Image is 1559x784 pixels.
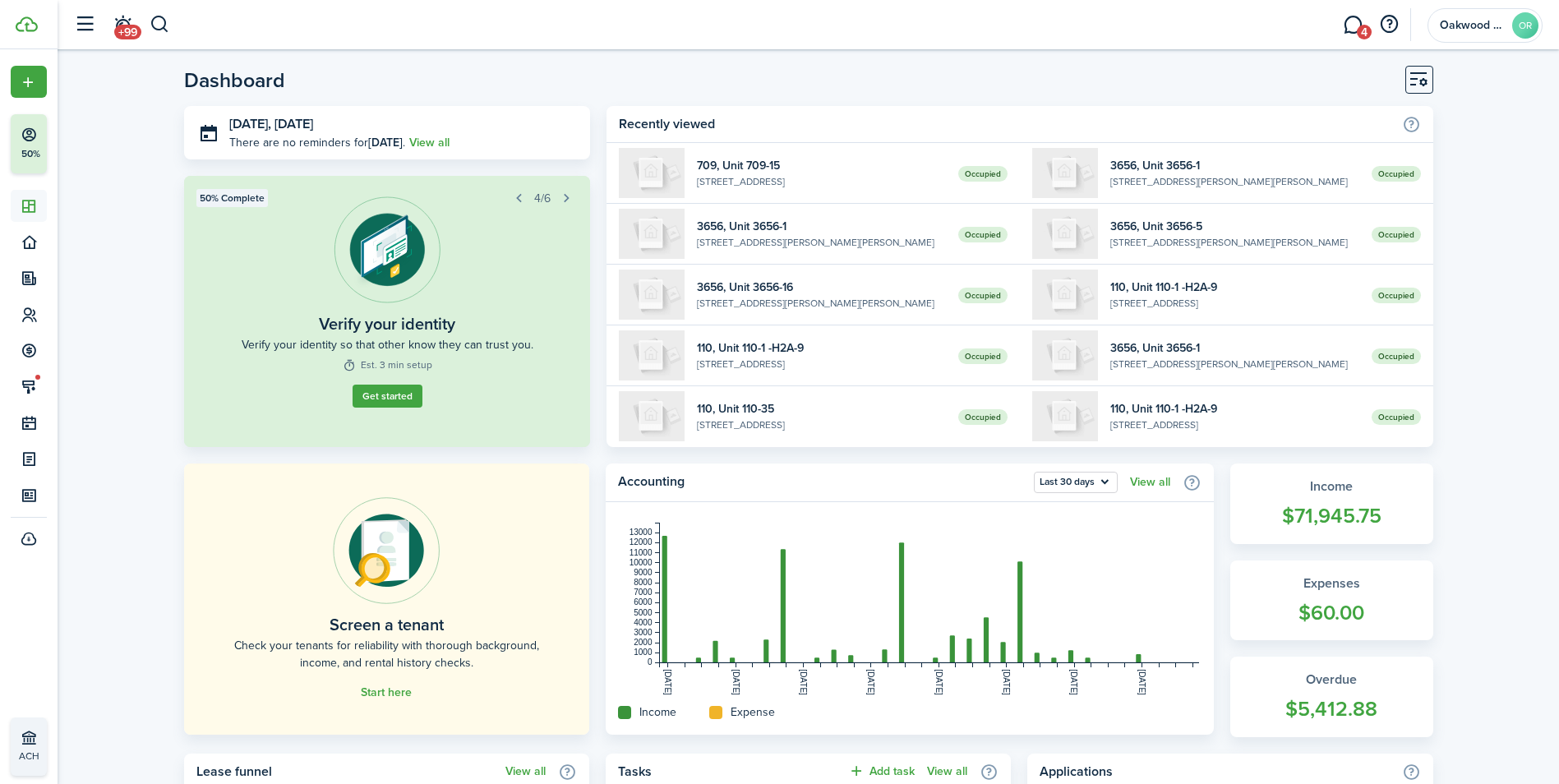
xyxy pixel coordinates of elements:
widget-list-item-description: [STREET_ADDRESS][PERSON_NAME][PERSON_NAME] [697,296,946,311]
tspan: 4000 [634,618,653,627]
span: Occupied [1372,409,1421,425]
widget-list-item-title: 3656, Unit 3656-1 [1110,157,1359,174]
button: Search [150,11,170,39]
button: 50% [11,114,147,173]
widget-stats-count: $5,412.88 [1247,694,1417,725]
tspan: [DATE] [1069,669,1078,695]
img: 3656-1 [1032,330,1098,380]
tspan: [DATE] [663,669,672,695]
widget-list-item-description: [STREET_ADDRESS][PERSON_NAME][PERSON_NAME] [1110,174,1359,189]
a: Notifications [107,4,138,46]
tspan: 2000 [634,638,653,647]
home-widget-title: Accounting [618,472,1026,493]
a: Income$71,945.75 [1230,463,1433,544]
home-placeholder-description: Check your tenants for reliability with thorough background, income, and rental history checks. [221,637,552,671]
widget-stats-title: Expenses [1247,574,1417,593]
home-widget-title: Recently viewed [619,114,1393,134]
widget-list-item-description: [STREET_ADDRESS] [697,174,946,189]
p: ACH [19,749,116,763]
a: Expenses$60.00 [1230,560,1433,641]
avatar-text: OR [1512,12,1538,39]
button: Next step [555,187,578,210]
tspan: 13000 [630,528,653,537]
widget-list-item-description: [STREET_ADDRESS] [1110,296,1359,311]
img: 3656-1 [1032,148,1098,198]
tspan: [DATE] [1137,669,1146,695]
tspan: 12000 [630,537,653,546]
a: ACH [11,717,47,776]
img: Verification [334,196,440,303]
span: +99 [114,25,141,39]
widget-list-item-description: [STREET_ADDRESS] [697,357,946,371]
widget-list-item-description: [STREET_ADDRESS] [697,417,946,432]
span: Occupied [958,227,1008,242]
button: Prev step [507,187,530,210]
tspan: 6000 [634,597,653,606]
widget-list-item-title: 3656, Unit 3656-5 [1110,218,1359,235]
widget-list-item-description: [STREET_ADDRESS][PERSON_NAME][PERSON_NAME] [1110,357,1359,371]
span: Occupied [1372,288,1421,303]
img: 709-15 [619,148,685,198]
home-placeholder-title: Screen a tenant [330,612,444,637]
tspan: [DATE] [1002,669,1011,695]
tspan: [DATE] [731,669,740,695]
img: 110-1 -H2A-9 [619,330,685,380]
tspan: 0 [648,657,653,666]
button: Open resource center [1375,11,1403,39]
widget-list-item-title: 3656, Unit 3656-16 [697,279,946,296]
p: 50% [21,147,41,161]
img: TenantCloud [16,16,38,32]
span: Occupied [958,166,1008,182]
button: Get started [353,385,422,408]
a: Start here [361,686,412,699]
home-widget-title: Income [639,703,676,721]
widget-list-item-description: [STREET_ADDRESS][PERSON_NAME][PERSON_NAME] [697,235,946,250]
span: Occupied [958,409,1008,425]
header-page-title: Dashboard [184,70,285,90]
widget-step-title: Verify your identity [319,311,455,336]
widget-list-item-title: 3656, Unit 3656-1 [697,218,946,235]
widget-stats-count: $60.00 [1247,597,1417,629]
home-widget-title: Applications [1040,762,1393,782]
button: Open menu [1034,472,1118,493]
tspan: 3000 [634,628,653,637]
span: 50% Complete [200,191,265,205]
img: 110-1 -H2A-9 [1032,270,1098,320]
widget-list-item-title: 709, Unit 709-15 [697,157,946,174]
span: Occupied [1372,166,1421,182]
widget-list-item-title: 110, Unit 110-1 -H2A-9 [697,339,946,357]
tspan: 7000 [634,588,653,597]
button: Open sidebar [69,9,100,40]
img: 3656-1 [619,209,685,259]
img: 110-35 [619,391,685,441]
home-widget-title: Lease funnel [196,762,497,782]
button: Open menu [11,66,47,98]
tspan: 5000 [634,608,653,617]
widget-stats-count: $71,945.75 [1247,500,1417,532]
a: Overdue$5,412.88 [1230,657,1433,737]
a: View all [927,765,967,778]
widget-list-item-description: [STREET_ADDRESS][PERSON_NAME][PERSON_NAME] [1110,235,1359,250]
tspan: 11000 [630,548,653,557]
widget-stats-title: Overdue [1247,670,1417,689]
home-widget-title: Tasks [618,762,840,782]
widget-list-item-description: [STREET_ADDRESS] [1110,417,1359,432]
b: [DATE] [368,134,403,151]
tspan: 10000 [630,558,653,567]
tspan: 1000 [634,648,653,657]
a: View all [1130,476,1170,489]
a: Messaging [1337,4,1368,46]
widget-list-item-title: 3656, Unit 3656-1 [1110,339,1359,357]
button: Last 30 days [1034,472,1118,493]
p: There are no reminders for . [229,134,405,151]
widget-step-description: Verify your identity so that other know they can trust you. [242,336,533,353]
tspan: [DATE] [934,669,943,695]
span: Occupied [958,348,1008,364]
h3: [DATE], [DATE] [229,114,579,135]
button: Customise [1405,66,1433,94]
span: 4 [1357,25,1372,39]
img: 3656-5 [1032,209,1098,259]
widget-stats-title: Income [1247,477,1417,496]
img: 110-1 -H2A-9 [1032,391,1098,441]
a: View all [505,765,546,778]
